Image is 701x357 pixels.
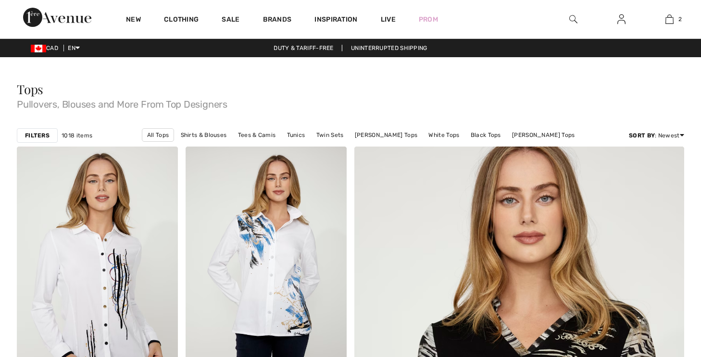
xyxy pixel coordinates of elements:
a: New [126,15,141,25]
a: Twin Sets [312,129,349,141]
img: My Bag [665,13,674,25]
span: Inspiration [314,15,357,25]
img: Canadian Dollar [31,45,46,52]
img: search the website [569,13,577,25]
a: White Tops [424,129,464,141]
span: Pullovers, Blouses and More From Top Designers [17,96,684,109]
a: Sign In [610,13,633,25]
span: 1018 items [62,131,92,140]
img: My Info [617,13,626,25]
a: All Tops [142,128,174,142]
a: Shirts & Blouses [176,129,232,141]
img: 1ère Avenue [23,8,91,27]
a: Tunics [282,129,310,141]
span: 2 [678,15,682,24]
span: CAD [31,45,62,51]
span: EN [68,45,80,51]
a: Black Tops [466,129,506,141]
a: Tees & Camis [233,129,281,141]
a: Clothing [164,15,199,25]
strong: Sort By [629,132,655,139]
a: [PERSON_NAME] Tops [507,129,579,141]
a: Sale [222,15,239,25]
a: 2 [646,13,693,25]
div: : Newest [629,131,684,140]
a: Brands [263,15,292,25]
span: Tops [17,81,43,98]
a: Prom [419,14,438,25]
a: [PERSON_NAME] Tops [350,129,422,141]
a: Live [381,14,396,25]
strong: Filters [25,131,50,140]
